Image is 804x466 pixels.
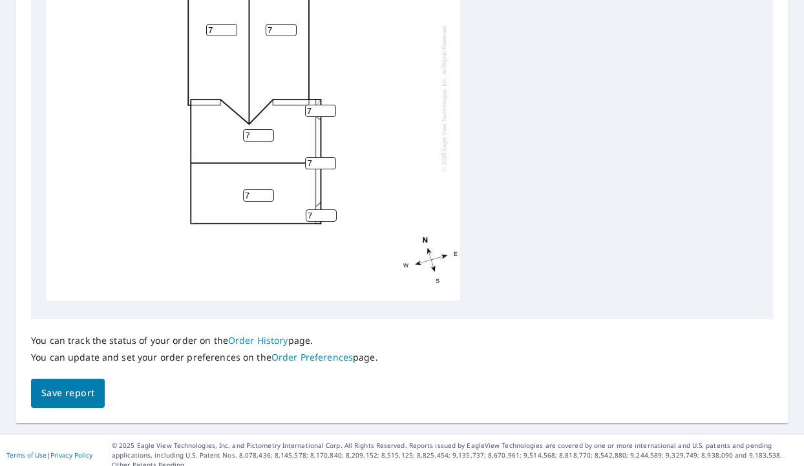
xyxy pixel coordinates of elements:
[228,334,288,346] a: Order History
[271,351,353,363] a: Order Preferences
[6,451,92,459] p: |
[6,450,47,460] a: Terms of Use
[31,335,378,346] p: You can track the status of your order on the page.
[31,352,378,363] p: You can update and set your order preferences on the page.
[31,379,105,408] button: Save report
[41,385,94,401] span: Save report
[50,450,92,460] a: Privacy Policy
